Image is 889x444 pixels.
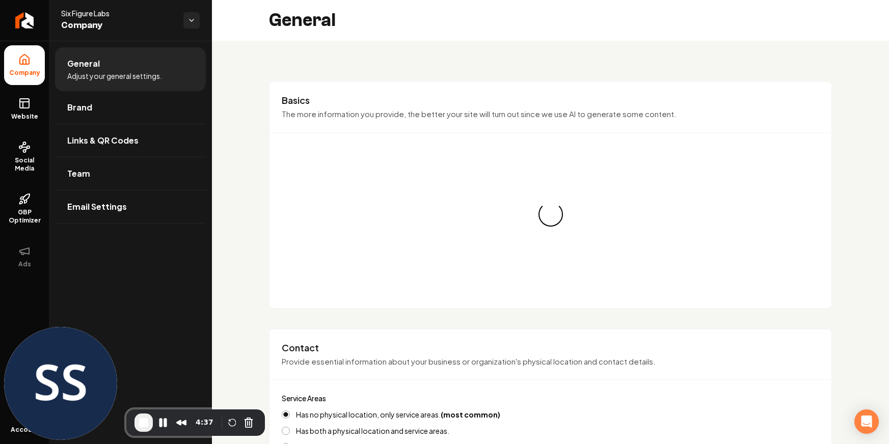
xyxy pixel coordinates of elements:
[61,18,175,33] span: Company
[534,198,568,231] div: Loading
[269,10,336,31] h2: General
[15,12,34,29] img: Rebolt Logo
[61,8,175,18] span: Six Figure Labs
[441,410,500,419] strong: (most common)
[282,356,819,368] p: Provide essential information about your business or organization's physical location and contact...
[296,427,449,434] label: Has both a physical location and service areas.
[4,89,45,129] a: Website
[282,394,326,403] label: Service Areas
[67,101,92,114] span: Brand
[4,133,45,181] a: Social Media
[5,69,44,77] span: Company
[67,168,90,180] span: Team
[282,94,819,106] h3: Basics
[4,185,45,233] a: GBP Optimizer
[282,342,819,354] h3: Contact
[67,134,139,147] span: Links & QR Codes
[296,411,500,418] label: Has no physical location, only service areas.
[67,58,100,70] span: General
[7,113,42,121] span: Website
[55,124,206,157] a: Links & QR Codes
[67,71,162,81] span: Adjust your general settings.
[55,91,206,124] a: Brand
[67,201,127,213] span: Email Settings
[4,208,45,225] span: GBP Optimizer
[55,190,206,223] a: Email Settings
[4,156,45,173] span: Social Media
[282,108,819,120] p: The more information you provide, the better your site will turn out since we use AI to generate ...
[854,409,879,434] div: Open Intercom Messenger
[4,237,45,276] button: Ads
[14,260,35,268] span: Ads
[55,157,206,190] a: Team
